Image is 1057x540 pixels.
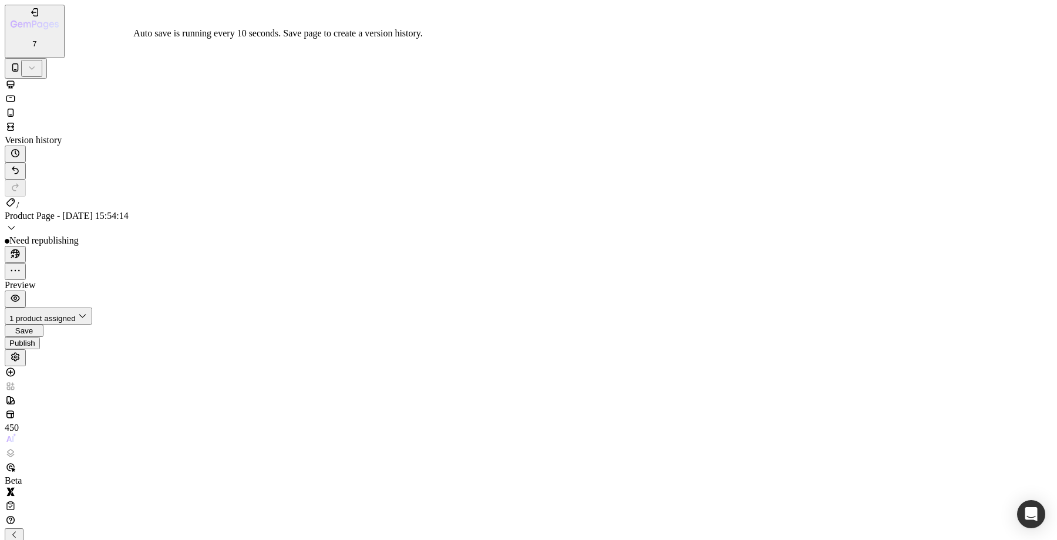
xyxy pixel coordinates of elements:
[5,423,28,433] div: 450
[5,280,1052,291] div: Preview
[5,135,1052,146] div: Version history
[5,337,40,349] button: Publish
[5,325,43,337] button: Save
[16,200,19,210] span: /
[9,339,35,347] div: Publish
[5,308,92,325] button: 1 product assigned
[1017,500,1045,528] div: Open Intercom Messenger
[5,211,129,221] span: Product Page - [DATE] 15:54:14
[133,28,423,39] div: Auto save is running every 10 seconds. Save page to create a version history.
[5,163,1052,197] div: Undo/Redo
[15,326,33,335] span: Save
[5,475,28,486] div: Beta
[11,39,59,48] p: 7
[9,314,76,323] span: 1 product assigned
[9,235,79,245] span: Need republishing
[5,5,65,58] button: 7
